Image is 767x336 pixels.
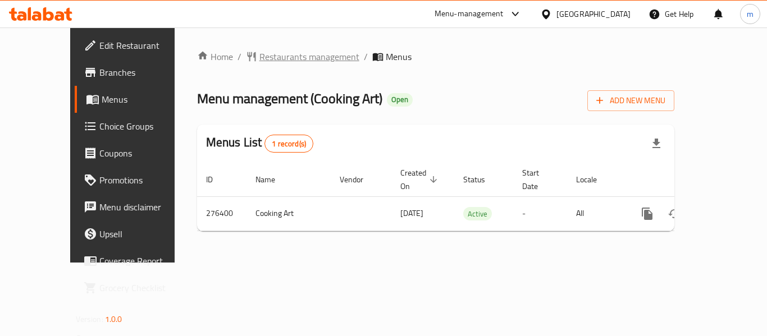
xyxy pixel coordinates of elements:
[206,134,313,153] h2: Menus List
[197,86,382,111] span: Menu management ( Cooking Art )
[463,208,492,220] span: Active
[75,167,198,194] a: Promotions
[643,130,670,157] div: Export file
[197,163,751,231] table: enhanced table
[364,50,368,63] li: /
[625,163,751,197] th: Actions
[435,7,504,21] div: Menu-management
[75,274,198,301] a: Grocery Checklist
[197,50,675,63] nav: breadcrumb
[102,93,189,106] span: Menus
[99,200,189,214] span: Menu disclaimer
[75,113,198,140] a: Choice Groups
[246,50,359,63] a: Restaurants management
[255,173,290,186] span: Name
[99,146,189,160] span: Coupons
[246,196,331,231] td: Cooking Art
[99,227,189,241] span: Upsell
[206,173,227,186] span: ID
[463,173,500,186] span: Status
[76,312,103,326] span: Version:
[99,173,189,187] span: Promotions
[463,207,492,220] div: Active
[596,94,665,108] span: Add New Menu
[99,66,189,79] span: Branches
[75,140,198,167] a: Coupons
[75,32,198,59] a: Edit Restaurant
[99,281,189,294] span: Grocery Checklist
[264,135,313,153] div: Total records count
[340,173,378,186] span: Vendor
[105,312,122,326] span: 1.0.0
[259,50,359,63] span: Restaurants management
[556,8,631,20] div: [GEOGRAPHIC_DATA]
[386,50,412,63] span: Menus
[99,39,189,52] span: Edit Restaurant
[75,86,198,113] a: Menus
[197,50,233,63] a: Home
[567,196,625,231] td: All
[75,247,198,274] a: Coverage Report
[238,50,241,63] li: /
[576,173,611,186] span: Locale
[197,196,246,231] td: 276400
[400,166,441,193] span: Created On
[75,194,198,220] a: Menu disclaimer
[747,8,754,20] span: m
[265,139,313,149] span: 1 record(s)
[75,220,198,247] a: Upsell
[99,254,189,268] span: Coverage Report
[634,200,661,227] button: more
[587,90,674,111] button: Add New Menu
[513,196,567,231] td: -
[522,166,554,193] span: Start Date
[75,59,198,86] a: Branches
[99,119,189,133] span: Choice Groups
[387,95,413,104] span: Open
[400,206,423,220] span: [DATE]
